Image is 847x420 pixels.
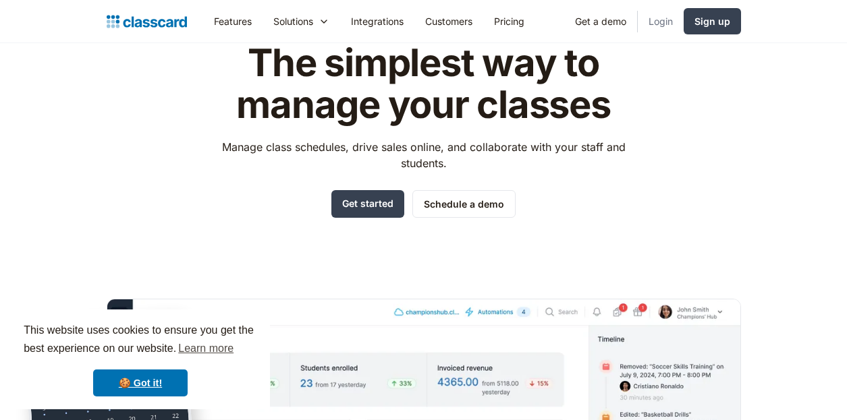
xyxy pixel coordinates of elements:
a: Get a demo [564,6,637,36]
div: cookieconsent [11,309,270,409]
a: Features [203,6,263,36]
a: Schedule a demo [412,190,516,218]
a: Login [638,6,684,36]
a: Pricing [483,6,535,36]
a: dismiss cookie message [93,369,188,396]
div: Solutions [273,14,313,28]
a: Sign up [684,8,741,34]
span: This website uses cookies to ensure you get the best experience on our website. [24,322,257,359]
p: Manage class schedules, drive sales online, and collaborate with your staff and students. [209,139,638,171]
a: Get started [331,190,404,218]
a: home [107,12,187,31]
a: Customers [414,6,483,36]
h1: The simplest way to manage your classes [209,42,638,125]
a: Integrations [340,6,414,36]
a: learn more about cookies [176,338,236,359]
div: Solutions [263,6,340,36]
div: Sign up [694,14,730,28]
